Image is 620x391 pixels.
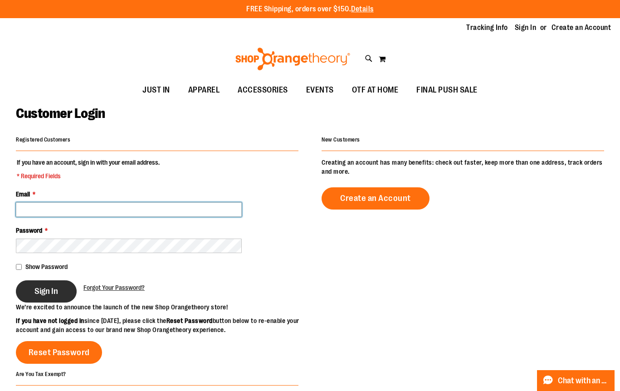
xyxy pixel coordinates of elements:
[188,80,220,100] span: APPAREL
[238,80,288,100] span: ACCESSORIES
[16,106,105,121] span: Customer Login
[340,193,411,203] span: Create an Account
[352,80,399,100] span: OTF AT HOME
[142,80,170,100] span: JUST IN
[16,316,310,334] p: since [DATE], please click the button below to re-enable your account and gain access to our bran...
[29,347,90,357] span: Reset Password
[515,23,537,33] a: Sign In
[16,303,310,312] p: We’re excited to announce the launch of the new Shop Orangetheory store!
[351,5,374,13] a: Details
[16,158,161,181] legend: If you have an account, sign in with your email address.
[558,376,609,385] span: Chat with an Expert
[416,80,478,100] span: FINAL PUSH SALE
[246,4,374,15] p: FREE Shipping, orders over $150.
[322,137,360,143] strong: New Customers
[83,283,145,292] a: Forgot Your Password?
[16,227,42,234] span: Password
[16,341,102,364] a: Reset Password
[322,187,430,210] a: Create an Account
[16,280,77,303] button: Sign In
[16,137,70,143] strong: Registered Customers
[16,371,66,377] strong: Are You Tax Exempt?
[166,317,213,324] strong: Reset Password
[133,80,179,101] a: JUST IN
[229,80,297,101] a: ACCESSORIES
[537,370,615,391] button: Chat with an Expert
[25,263,68,270] span: Show Password
[322,158,604,176] p: Creating an account has many benefits: check out faster, keep more than one address, track orders...
[466,23,508,33] a: Tracking Info
[343,80,408,101] a: OTF AT HOME
[306,80,334,100] span: EVENTS
[234,48,351,70] img: Shop Orangetheory
[83,284,145,291] span: Forgot Your Password?
[552,23,611,33] a: Create an Account
[407,80,487,101] a: FINAL PUSH SALE
[16,317,84,324] strong: If you have not logged in
[297,80,343,101] a: EVENTS
[17,171,160,181] span: * Required Fields
[179,80,229,101] a: APPAREL
[16,191,30,198] span: Email
[34,286,58,296] span: Sign In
